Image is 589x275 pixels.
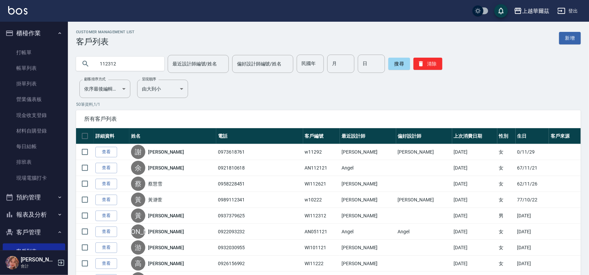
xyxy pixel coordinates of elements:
td: [DATE] [452,256,497,272]
td: WI112621 [303,176,340,192]
div: 黃 [131,209,145,223]
h5: [PERSON_NAME] [21,256,55,263]
th: 姓名 [129,128,216,144]
td: 0958228451 [216,176,303,192]
td: WI101121 [303,240,340,256]
div: 高 [131,256,145,271]
th: 客戶編號 [303,128,340,144]
label: 呈現順序 [142,77,156,82]
td: Angel [396,224,452,240]
td: 女 [497,224,516,240]
a: 查看 [95,258,117,269]
th: 客戶來源 [549,128,581,144]
td: [PERSON_NAME] [340,240,396,256]
div: 黃 [131,193,145,207]
td: 0989112341 [216,192,303,208]
a: 查看 [95,163,117,173]
td: 77/10/22 [516,192,549,208]
a: 營業儀表板 [3,92,65,107]
a: 客戶列表 [3,243,65,259]
button: save [494,4,508,18]
a: [PERSON_NAME] [148,228,184,235]
td: [DATE] [452,208,497,224]
button: 搜尋 [388,58,410,70]
td: 女 [497,160,516,176]
td: [PERSON_NAME] [340,176,396,192]
td: Angel [340,224,396,240]
a: 新增 [559,32,581,44]
div: 上越華爾茲 [522,7,549,15]
th: 電話 [216,128,303,144]
button: 櫃檯作業 [3,24,65,42]
td: [PERSON_NAME] [396,144,452,160]
p: 50 筆資料, 1 / 1 [76,101,581,107]
td: 0932030955 [216,240,303,256]
label: 顧客排序方式 [84,77,106,82]
button: 清除 [413,58,442,70]
a: 蔡慧雪 [148,180,162,187]
a: 查看 [95,242,117,253]
td: [DATE] [452,192,497,208]
a: 掛單列表 [3,76,65,92]
td: [DATE] [452,240,497,256]
td: 0921810618 [216,160,303,176]
td: 男 [497,208,516,224]
td: [DATE] [452,176,497,192]
a: 打帳單 [3,45,65,60]
td: w10222 [303,192,340,208]
div: 余 [131,161,145,175]
h2: Customer Management List [76,30,135,34]
input: 搜尋關鍵字 [95,55,159,73]
td: [DATE] [516,240,549,256]
td: Angel [340,160,396,176]
th: 上次消費日期 [452,128,497,144]
div: 依序最後編輯時間 [79,80,130,98]
td: 0922093232 [216,224,303,240]
td: w11292 [303,144,340,160]
td: 67/11/21 [516,160,549,176]
div: [PERSON_NAME] [131,224,145,239]
div: 蔡 [131,177,145,191]
span: 所有客戶列表 [84,116,573,122]
td: 0937379625 [216,208,303,224]
p: 會計 [21,263,55,269]
td: 女 [497,256,516,272]
button: 預約管理 [3,189,65,206]
h3: 客戶列表 [76,37,135,46]
th: 詳細資料 [94,128,129,144]
td: 62/11/26 [516,176,549,192]
td: [PERSON_NAME] [340,256,396,272]
td: [DATE] [452,224,497,240]
a: 查看 [95,227,117,237]
td: 0926156992 [216,256,303,272]
td: 女 [497,192,516,208]
td: 女 [497,144,516,160]
td: [DATE] [516,208,549,224]
td: [DATE] [452,144,497,160]
img: Logo [8,6,27,15]
a: [PERSON_NAME] [148,212,184,219]
a: 查看 [95,179,117,189]
td: AN112121 [303,160,340,176]
a: 查看 [95,211,117,221]
td: [DATE] [516,224,549,240]
td: WI11222 [303,256,340,272]
button: 客戶管理 [3,223,65,241]
a: 現場電腦打卡 [3,170,65,186]
td: [PERSON_NAME] [340,144,396,160]
a: 現金收支登錄 [3,107,65,123]
td: 0/11/29 [516,144,549,160]
a: [PERSON_NAME] [148,260,184,267]
td: [DATE] [516,256,549,272]
td: 女 [497,240,516,256]
a: [PERSON_NAME] [148,164,184,171]
a: 查看 [95,147,117,157]
a: 排班表 [3,154,65,170]
td: [DATE] [452,160,497,176]
a: 黃瀞萱 [148,196,162,203]
th: 偏好設計師 [396,128,452,144]
a: 材料自購登錄 [3,123,65,139]
td: AN051121 [303,224,340,240]
img: Person [5,256,19,270]
a: 帳單列表 [3,60,65,76]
